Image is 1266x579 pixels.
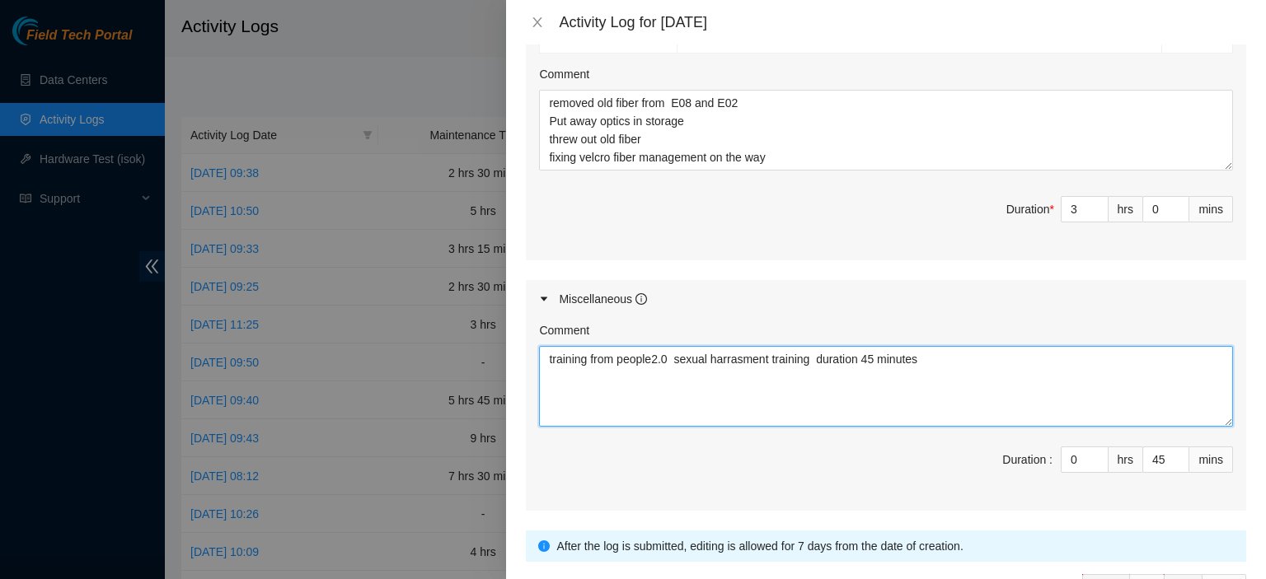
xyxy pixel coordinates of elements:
div: Miscellaneous [559,290,647,308]
span: close [531,16,544,29]
div: After the log is submitted, editing is allowed for 7 days from the date of creation. [556,537,1234,555]
button: Close [526,15,549,30]
label: Comment [539,65,589,83]
div: Activity Log for [DATE] [559,13,1246,31]
div: mins [1189,446,1233,473]
div: hrs [1109,196,1143,222]
span: caret-right [539,294,549,304]
span: info-circle [538,540,550,552]
label: Comment [539,321,589,339]
div: Miscellaneous info-circle [526,280,1246,318]
textarea: Comment [539,90,1233,170]
textarea: Comment [539,346,1233,427]
div: Duration : [1002,451,1053,469]
div: hrs [1109,446,1143,473]
div: Duration [1006,200,1054,218]
div: mins [1189,196,1233,222]
span: info-circle [635,293,647,305]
